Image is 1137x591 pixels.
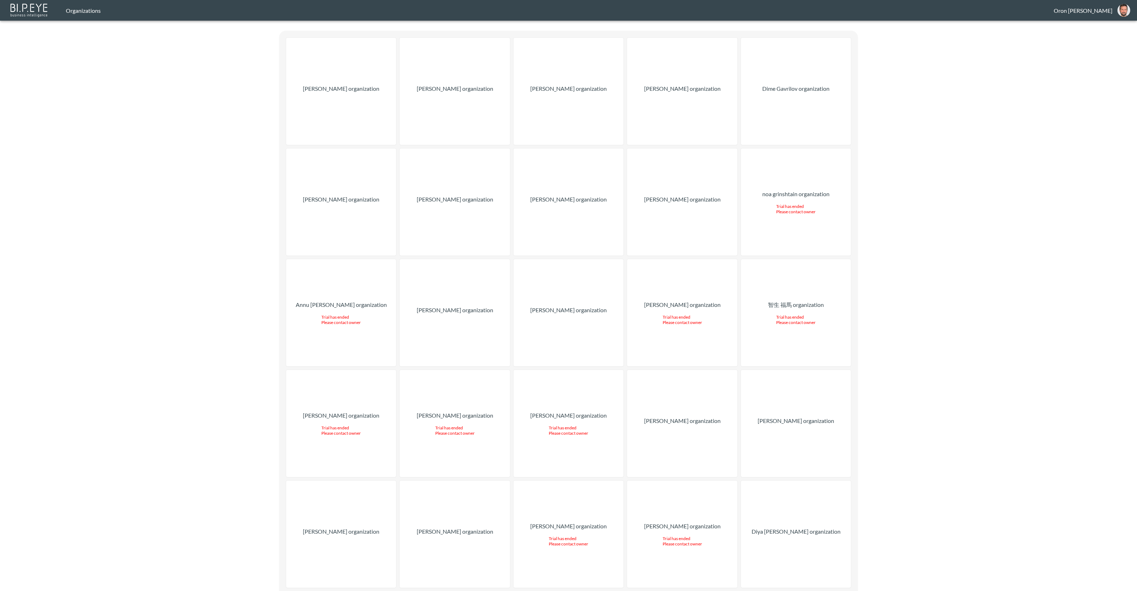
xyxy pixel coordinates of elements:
[1117,4,1130,17] img: f7df4f0b1e237398fe25aedd0497c453
[644,522,721,530] p: [PERSON_NAME] organization
[296,300,387,309] p: Annu [PERSON_NAME] organization
[435,425,475,436] div: Trial has ended Please contact owner
[417,84,493,93] p: [PERSON_NAME] organization
[530,84,607,93] p: [PERSON_NAME] organization
[1054,7,1112,14] div: Oron [PERSON_NAME]
[663,536,702,546] div: Trial has ended Please contact owner
[549,425,588,436] div: Trial has ended Please contact owner
[417,306,493,314] p: [PERSON_NAME] organization
[530,411,607,420] p: [PERSON_NAME] organization
[417,527,493,536] p: [PERSON_NAME] organization
[762,190,830,198] p: noa grinshtain organization
[66,7,1054,14] div: Organizations
[417,195,493,204] p: [PERSON_NAME] organization
[303,84,379,93] p: [PERSON_NAME] organization
[768,300,824,309] p: 智生 福馬 organization
[776,204,816,214] div: Trial has ended Please contact owner
[644,84,721,93] p: [PERSON_NAME] organization
[644,300,721,309] p: [PERSON_NAME] organization
[758,417,834,425] p: [PERSON_NAME] organization
[530,306,607,314] p: [PERSON_NAME] organization
[321,425,361,436] div: Trial has ended Please contact owner
[303,527,379,536] p: [PERSON_NAME] organization
[549,536,588,546] div: Trial has ended Please contact owner
[9,2,50,18] img: bipeye-logo
[303,195,379,204] p: [PERSON_NAME] organization
[1112,2,1135,19] button: oron@bipeye.com
[752,527,841,536] p: Diya [PERSON_NAME] organization
[644,417,721,425] p: [PERSON_NAME] organization
[417,411,493,420] p: [PERSON_NAME] organization
[644,195,721,204] p: [PERSON_NAME] organization
[530,195,607,204] p: [PERSON_NAME] organization
[530,522,607,530] p: [PERSON_NAME] organization
[663,314,702,325] div: Trial has ended Please contact owner
[776,314,816,325] div: Trial has ended Please contact owner
[303,411,379,420] p: [PERSON_NAME] organization
[762,84,830,93] p: Dime Gavrilov organization
[321,314,361,325] div: Trial has ended Please contact owner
